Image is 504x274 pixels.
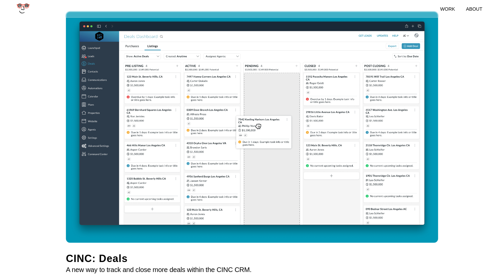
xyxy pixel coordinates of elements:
[66,11,438,242] img: Screenshot of Deals dashboard for tracking real estate deals within the CINC platform
[66,253,252,264] h2: CINC: Deals
[440,6,455,12] li: work
[435,1,460,17] a: work
[461,1,487,17] a: about
[466,6,482,12] li: about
